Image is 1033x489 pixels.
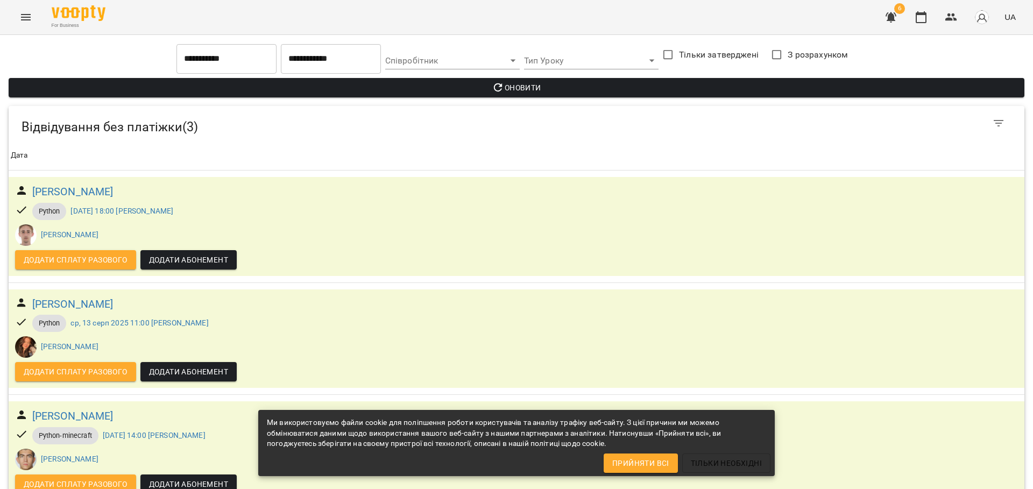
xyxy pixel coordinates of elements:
[103,431,206,440] a: [DATE] 14:00 [PERSON_NAME]
[41,230,98,239] a: [PERSON_NAME]
[15,336,37,358] img: Беліменко Вікторія Віталіївна
[70,207,173,215] a: [DATE] 18:00 [PERSON_NAME]
[32,296,114,313] a: [PERSON_NAME]
[140,362,237,381] button: Додати Абонемент
[70,318,208,327] a: ср, 13 серп 2025 11:00 [PERSON_NAME]
[1004,11,1016,23] span: UA
[679,48,759,61] span: Тільки затверджені
[32,318,67,328] span: Python
[22,119,592,136] h5: Відвідування без платіжки ( 3 )
[9,78,1024,97] button: Оновити
[11,149,28,162] div: Sort
[15,250,136,270] button: Додати сплату разового
[9,106,1024,140] div: Table Toolbar
[267,413,766,453] div: Ми використовуємо файли cookie для поліпшення роботи користувачів та аналізу трафіку веб-сайту. З...
[149,253,228,266] span: Додати Абонемент
[52,22,105,29] span: For Business
[140,250,237,270] button: Додати Абонемент
[612,457,669,470] span: Прийняти всі
[15,362,136,381] button: Додати сплату разового
[11,149,28,162] div: Дата
[32,183,114,200] a: [PERSON_NAME]
[149,365,228,378] span: Додати Абонемент
[15,224,37,246] img: Цомпель Олександр Ігорович
[682,453,770,473] button: Тільки необхідні
[894,3,905,14] span: 6
[32,408,114,424] a: [PERSON_NAME]
[986,110,1011,136] button: Фільтр
[11,149,1022,162] span: Дата
[15,449,37,470] img: Недайборщ Андрій Сергійович
[41,455,98,463] a: [PERSON_NAME]
[41,342,98,351] a: [PERSON_NAME]
[32,431,98,441] span: Python-minecraft
[1000,7,1020,27] button: UA
[17,81,1016,94] span: Оновити
[32,207,67,216] span: Python
[604,453,678,473] button: Прийняти всі
[974,10,989,25] img: avatar_s.png
[788,48,848,61] span: З розрахунком
[24,365,128,378] span: Додати сплату разового
[52,5,105,21] img: Voopty Logo
[13,4,39,30] button: Menu
[24,253,128,266] span: Додати сплату разового
[691,457,762,470] span: Тільки необхідні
